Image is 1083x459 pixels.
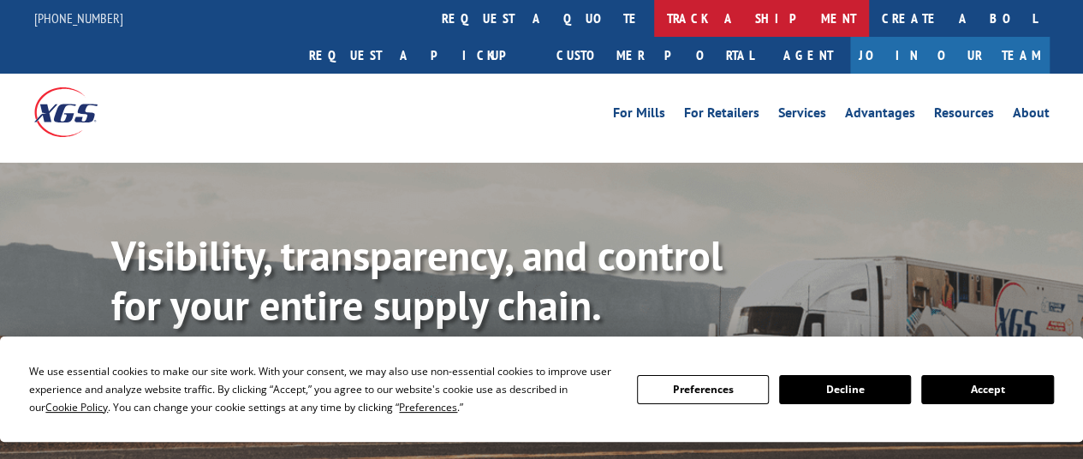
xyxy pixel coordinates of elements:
a: Request a pickup [296,37,544,74]
a: Advantages [845,106,915,125]
a: For Retailers [684,106,759,125]
b: Visibility, transparency, and control for your entire supply chain. [111,229,723,331]
a: Services [778,106,826,125]
span: Preferences [399,400,457,414]
a: Resources [934,106,994,125]
div: We use essential cookies to make our site work. With your consent, we may also use non-essential ... [29,362,616,416]
button: Decline [779,375,911,404]
button: Preferences [637,375,769,404]
a: Agent [766,37,850,74]
a: For Mills [613,106,665,125]
a: [PHONE_NUMBER] [34,9,123,27]
button: Accept [921,375,1053,404]
a: About [1013,106,1050,125]
a: Join Our Team [850,37,1050,74]
a: Customer Portal [544,37,766,74]
span: Cookie Policy [45,400,108,414]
